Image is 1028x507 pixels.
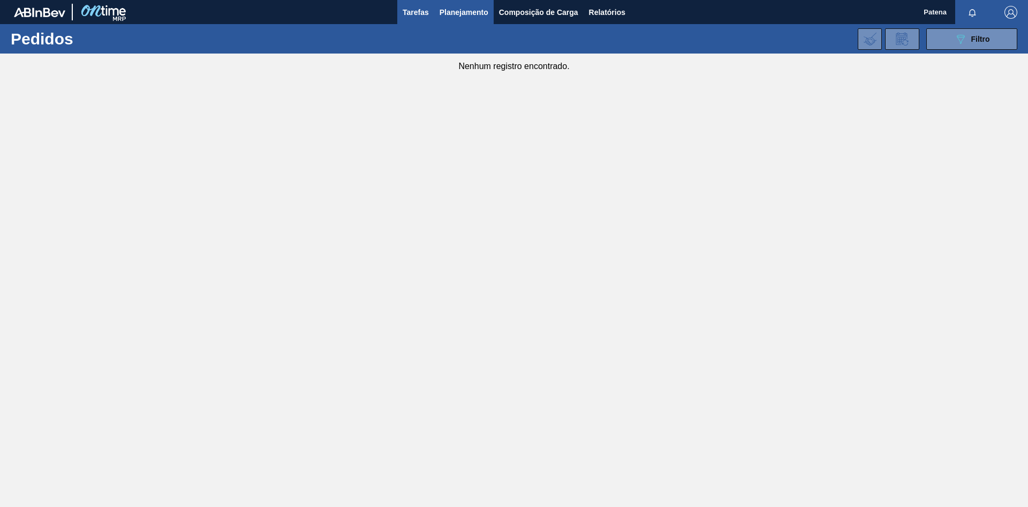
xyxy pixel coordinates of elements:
div: Importar Negociações dos Pedidos [858,28,882,50]
span: Planejamento [440,6,488,19]
span: Tarefas [403,6,429,19]
img: Logout [1004,6,1017,19]
button: Filtro [926,28,1017,50]
button: Notificações [955,5,989,20]
div: Solicitação de Revisão de Pedidos [885,28,919,50]
span: Filtro [971,35,990,43]
img: TNhmsLtSVTkK8tSr43FrP2fwEKptu5GPRR3wAAAABJRU5ErkJggg== [14,7,65,17]
h1: Pedidos [11,33,171,45]
span: Composição de Carga [499,6,578,19]
span: Relatórios [589,6,625,19]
